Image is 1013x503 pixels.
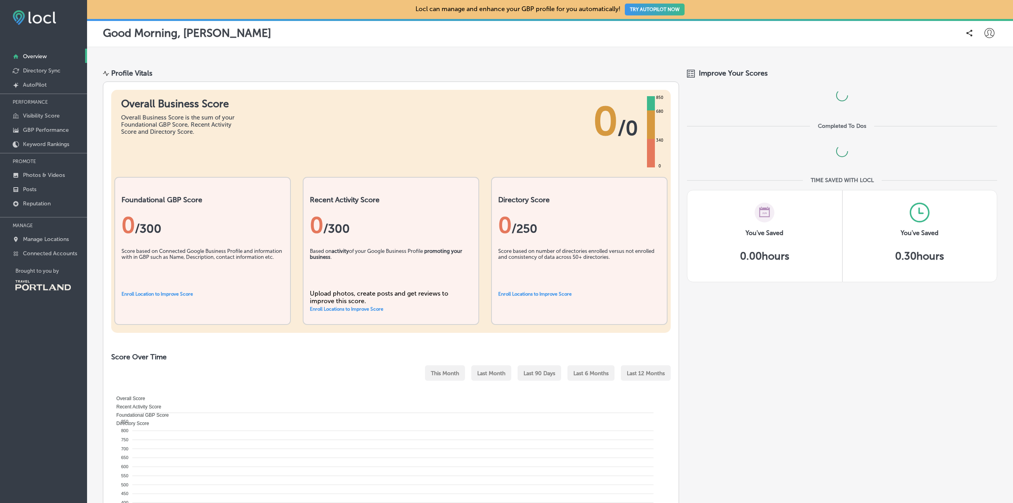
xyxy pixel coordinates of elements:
[121,428,128,433] tspan: 800
[121,196,284,204] h2: Foundational GBP Score
[618,116,638,140] span: / 0
[593,98,618,145] span: 0
[121,446,128,451] tspan: 700
[23,200,51,207] p: Reputation
[524,370,555,377] span: Last 90 Days
[23,112,60,119] p: Visibility Score
[699,69,768,78] span: Improve Your Scores
[110,396,145,401] span: Overall Score
[431,370,459,377] span: This Month
[23,53,47,60] p: Overview
[740,250,789,262] h5: 0.00 hours
[498,291,572,297] a: Enroll Locations to Improve Score
[121,291,193,297] a: Enroll Location to Improve Score
[121,248,284,288] div: Score based on Connected Google Business Profile and information with in GBP such as Name, Descri...
[323,222,350,236] span: /300
[332,248,349,254] b: activity
[498,196,660,204] h2: Directory Score
[103,27,271,40] p: Good Morning, [PERSON_NAME]
[110,404,161,410] span: Recent Activity Score
[23,250,77,257] p: Connected Accounts
[895,250,944,262] h5: 0.30 hours
[121,455,128,460] tspan: 650
[310,196,472,204] h2: Recent Activity Score
[811,177,874,184] div: TIME SAVED WITH LOCL
[121,212,284,238] div: 0
[310,248,462,260] b: promoting your business
[15,280,71,290] img: Travel Portland
[657,163,662,169] div: 0
[818,123,866,129] div: Completed To Dos
[310,290,472,305] div: Upload photos, create posts and get reviews to improve this score.
[121,114,240,135] div: Overall Business Score is the sum of your Foundational GBP Score, Recent Activity Score and Direc...
[310,248,472,288] div: Based on of your Google Business Profile .
[23,186,36,193] p: Posts
[121,437,128,442] tspan: 750
[23,67,61,74] p: Directory Sync
[310,212,472,238] div: 0
[23,236,69,243] p: Manage Locations
[498,212,660,238] div: 0
[512,222,537,236] span: /250
[310,306,383,312] a: Enroll Locations to Improve Score
[654,95,665,101] div: 850
[110,412,169,418] span: Foundational GBP Score
[23,141,69,148] p: Keyword Rankings
[121,464,128,469] tspan: 600
[654,137,665,144] div: 340
[121,419,128,424] tspan: 850
[15,268,87,274] p: Brought to you by
[111,353,671,361] h2: Score Over Time
[573,370,609,377] span: Last 6 Months
[23,127,69,133] p: GBP Performance
[627,370,665,377] span: Last 12 Months
[901,229,939,237] h3: You've Saved
[23,82,47,88] p: AutoPilot
[110,421,149,426] span: Directory Score
[121,98,240,110] h1: Overall Business Score
[654,108,665,115] div: 680
[121,491,128,496] tspan: 450
[746,229,783,237] h3: You've Saved
[135,222,161,236] span: / 300
[498,248,660,288] div: Score based on number of directories enrolled versus not enrolled and consistency of data across ...
[477,370,505,377] span: Last Month
[111,69,152,78] div: Profile Vitals
[121,473,128,478] tspan: 550
[13,10,56,25] img: fda3e92497d09a02dc62c9cd864e3231.png
[23,172,65,178] p: Photos & Videos
[121,482,128,487] tspan: 500
[625,4,685,15] button: TRY AUTOPILOT NOW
